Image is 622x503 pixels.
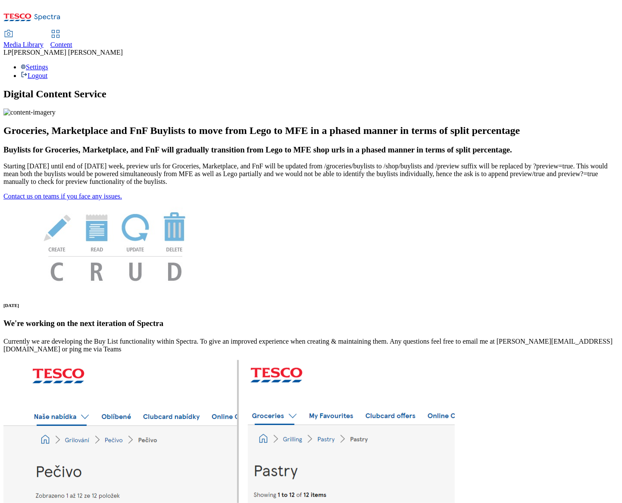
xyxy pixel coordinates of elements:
h1: Digital Content Service [3,88,619,100]
img: content-imagery [3,109,56,116]
a: Contact us on teams if you face any issues. [3,193,122,200]
h6: [DATE] [3,303,619,308]
h3: We're working on the next iteration of Spectra [3,319,619,328]
p: Currently we are developing the Buy List functionality within Spectra. To give an improved experi... [3,338,619,353]
a: Content [50,31,72,49]
a: Settings [21,63,48,71]
p: Starting [DATE] until end of [DATE] week, preview urls for Groceries, Marketplace, and FnF will b... [3,162,619,186]
a: Logout [21,72,47,79]
span: [PERSON_NAME] [PERSON_NAME] [12,49,123,56]
h3: Buylists for Groceries, Marketplace, and FnF will gradually transition from Lego to MFE shop urls... [3,145,619,155]
img: News Image [3,200,228,290]
span: LP [3,49,12,56]
span: Content [50,41,72,48]
span: Media Library [3,41,44,48]
h2: Groceries, Marketplace and FnF Buylists to move from Lego to MFE in a phased manner in terms of s... [3,125,619,137]
a: Media Library [3,31,44,49]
